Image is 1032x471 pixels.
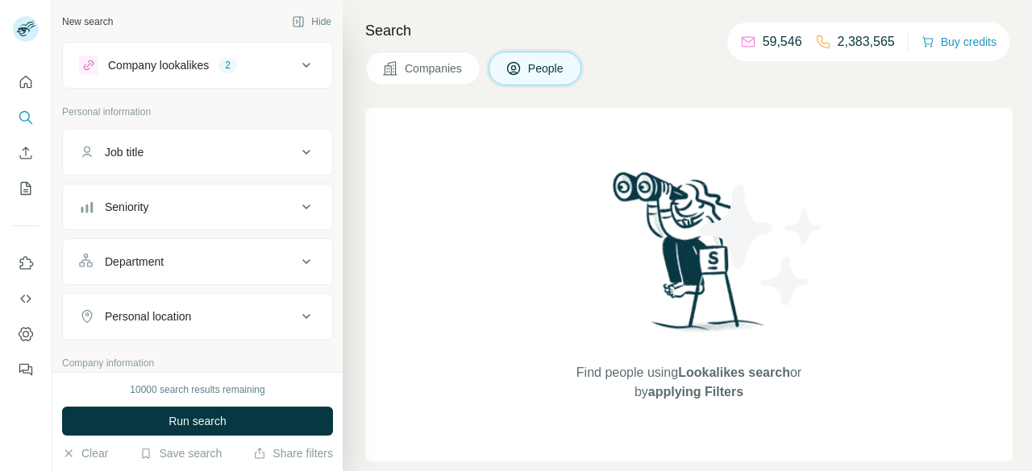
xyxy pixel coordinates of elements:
button: Use Surfe on LinkedIn [13,249,39,278]
button: Dashboard [13,320,39,349]
p: 59,546 [763,32,802,52]
div: Seniority [105,199,148,215]
button: Company lookalikes2 [63,46,332,85]
button: Personal location [63,297,332,336]
button: Use Surfe API [13,284,39,313]
div: 2 [218,58,237,72]
button: Feedback [13,355,39,384]
button: My lists [13,174,39,203]
div: Department [105,254,164,270]
img: Surfe Illustration - Woman searching with binoculars [605,167,773,347]
span: Lookalikes search [678,366,790,379]
div: Job title [105,144,144,160]
span: Find people using or by [560,363,818,402]
button: Quick start [13,68,39,97]
img: Surfe Illustration - Stars [689,172,834,317]
span: People [528,60,565,76]
button: Clear [62,445,108,461]
span: applying Filters [648,385,743,399]
div: New search [62,14,113,29]
button: Run search [62,407,333,436]
button: Save search [139,445,222,461]
div: 10000 search results remaining [130,382,264,397]
div: Company lookalikes [108,57,209,73]
p: 2,383,565 [838,32,895,52]
p: Personal information [62,105,333,119]
button: Buy credits [922,31,997,53]
button: Seniority [63,188,332,226]
button: Enrich CSV [13,138,39,167]
button: Search [13,103,39,132]
div: Personal location [105,308,191,324]
span: Run search [169,413,227,429]
p: Company information [62,356,333,370]
h4: Search [365,19,1013,42]
span: Companies [405,60,464,76]
button: Job title [63,133,332,171]
button: Department [63,242,332,281]
button: Hide [281,10,343,34]
button: Share filters [253,445,333,461]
